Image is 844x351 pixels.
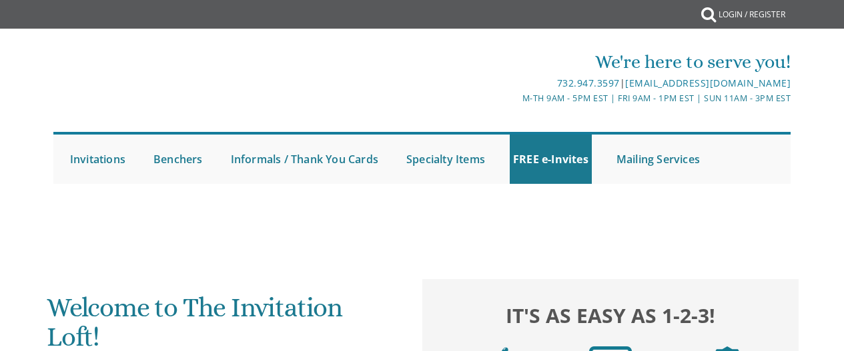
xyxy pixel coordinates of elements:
[625,77,791,89] a: [EMAIL_ADDRESS][DOMAIN_NAME]
[300,91,791,105] div: M-Th 9am - 5pm EST | Fri 9am - 1pm EST | Sun 11am - 3pm EST
[557,77,620,89] a: 732.947.3597
[228,135,382,184] a: Informals / Thank You Cards
[300,49,791,75] div: We're here to serve you!
[613,135,703,184] a: Mailing Services
[403,135,488,184] a: Specialty Items
[150,135,206,184] a: Benchers
[300,75,791,91] div: |
[510,135,592,184] a: FREE e-Invites
[67,135,129,184] a: Invitations
[434,300,786,330] h2: It's as easy as 1-2-3!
